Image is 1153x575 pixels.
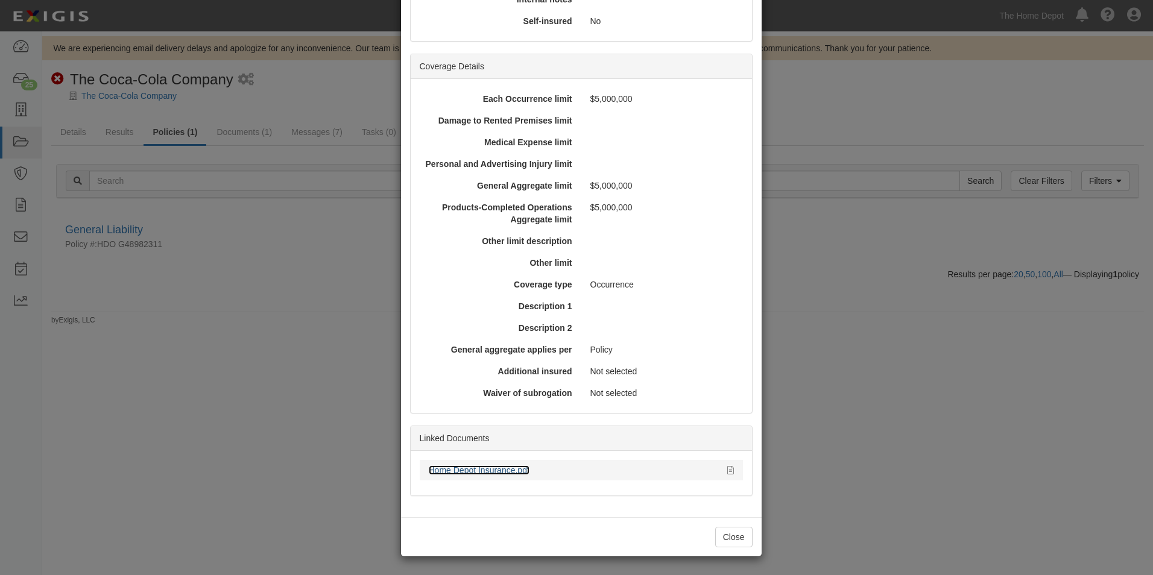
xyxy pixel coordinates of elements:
[415,387,581,399] div: Waiver of subrogation
[415,201,581,225] div: Products-Completed Operations Aggregate limit
[581,365,747,377] div: Not selected
[429,464,718,476] div: Home Depot Insurance.pdf
[415,136,581,148] div: Medical Expense limit
[415,300,581,312] div: Description 1
[415,180,581,192] div: General Aggregate limit
[415,365,581,377] div: Additional insured
[415,115,581,127] div: Damage to Rented Premises limit
[411,426,752,451] div: Linked Documents
[415,93,581,105] div: Each Occurrence limit
[581,387,747,399] div: Not selected
[581,93,747,105] div: $5,000,000
[581,344,747,356] div: Policy
[581,180,747,192] div: $5,000,000
[415,344,581,356] div: General aggregate applies per
[415,235,581,247] div: Other limit description
[581,201,747,213] div: $5,000,000
[415,278,581,291] div: Coverage type
[415,257,581,269] div: Other limit
[429,465,529,475] a: Home Depot Insurance.pdf
[415,322,581,334] div: Description 2
[715,527,753,547] button: Close
[415,158,581,170] div: Personal and Advertising Injury limit
[581,278,747,291] div: Occurrence
[411,54,752,79] div: Coverage Details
